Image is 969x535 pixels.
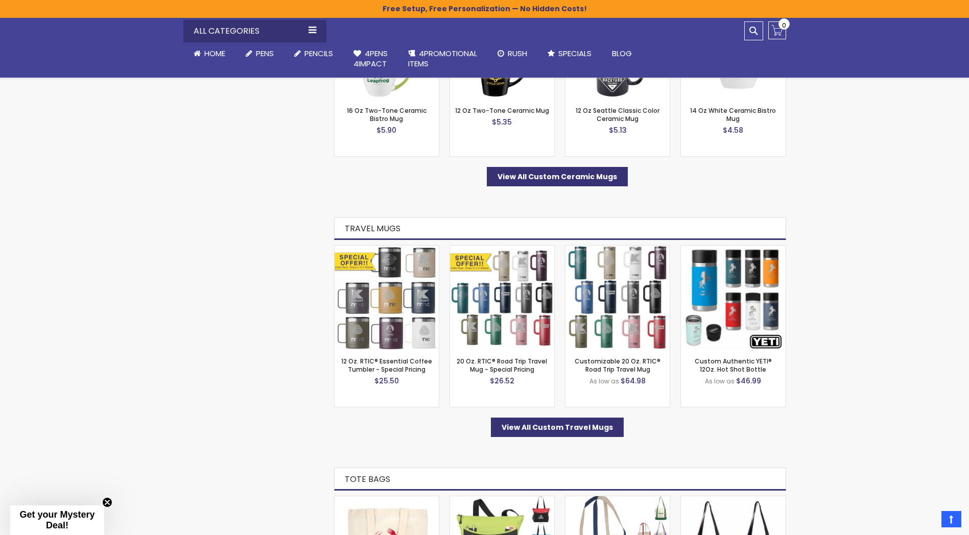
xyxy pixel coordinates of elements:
[681,246,785,350] img: Custom Authentic YETI® 12Oz. Hot Shot Bottle
[450,246,554,350] img: 20 Oz. RTIC® Road Trip Travel Mug - Special Pricing
[723,125,743,135] span: $4.58
[304,48,333,59] span: Pencils
[334,217,786,240] h2: Travel Mugs
[575,357,660,374] a: Customizable 20 Oz. RTIC® Road Trip Travel Mug
[612,48,632,59] span: Blog
[502,422,613,432] span: View All Custom Travel Mugs
[681,245,785,254] a: Custom Authentic YETI® 12Oz. Hot Shot Bottle
[537,42,602,65] a: Specials
[487,167,628,186] a: View All Custom Ceramic Mugs
[492,117,512,127] span: $5.35
[565,496,670,504] a: Custom Small Accent Boat Classic Tote Bag
[558,48,592,59] span: Specials
[736,376,761,386] span: $46.99
[353,48,388,69] span: 4Pens 4impact
[335,496,439,504] a: Personalized Natural 4 oz. Cotton Natural Economy Tote Bag
[284,42,343,65] a: Pencils
[609,125,627,135] span: $5.13
[398,42,487,76] a: 4PROMOTIONALITEMS
[341,357,432,374] a: 12 Oz. RTIC® Essential Coffee Tumbler - Special Pricing
[589,377,619,385] span: As low as
[487,42,537,65] a: Rush
[602,42,642,65] a: Blog
[335,245,439,254] a: 12 Oz. RTIC® Essential Coffee Tumbler - Special Pricing
[457,357,547,374] a: 20 Oz. RTIC® Road Trip Travel Mug - Special Pricing
[183,20,326,42] div: All Categories
[10,505,104,535] div: Get your Mystery Deal!Close teaser
[183,42,235,65] a: Home
[334,468,786,491] h2: Tote Bags
[490,376,514,386] span: $26.52
[498,172,617,182] span: View All Custom Ceramic Mugs
[256,48,274,59] span: Pens
[621,376,646,386] span: $64.98
[695,357,772,374] a: Custom Authentic YETI® 12Oz. Hot Shot Bottle
[705,377,735,385] span: As low as
[491,418,624,437] a: View All Custom Travel Mugs
[204,48,225,59] span: Home
[19,509,94,530] span: Get your Mystery Deal!
[565,246,670,350] img: Customizable 20 Oz. RTIC® Road Trip Travel Mug
[885,507,969,535] iframe: Google Customer Reviews
[782,20,786,30] span: 0
[450,245,554,254] a: 20 Oz. RTIC® Road Trip Travel Mug - Special Pricing
[681,496,785,504] a: Oslo - Quad-Handle Non-Woven Shopping Tote Bag
[335,246,439,350] img: 12 Oz. RTIC® Essential Coffee Tumbler - Special Pricing
[576,106,659,123] a: 12 Oz Seattle Classic Color Ceramic Mug
[508,48,527,59] span: Rush
[455,106,549,115] a: 12 Oz Two-Tone Ceramic Mug
[408,48,477,69] span: 4PROMOTIONAL ITEMS
[565,245,670,254] a: Customizable 20 Oz. RTIC® Road Trip Travel Mug
[374,376,399,386] span: $25.50
[343,42,398,76] a: 4Pens4impact
[450,496,554,504] a: TranSport It Custom Tote Bag
[376,125,396,135] span: $5.90
[235,42,284,65] a: Pens
[690,106,776,123] a: 14 Oz White Ceramic Bistro Mug
[102,497,112,507] button: Close teaser
[768,21,786,39] a: 0
[347,106,427,123] a: 16 Oz Two-Tone Ceramic Bistro Mug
